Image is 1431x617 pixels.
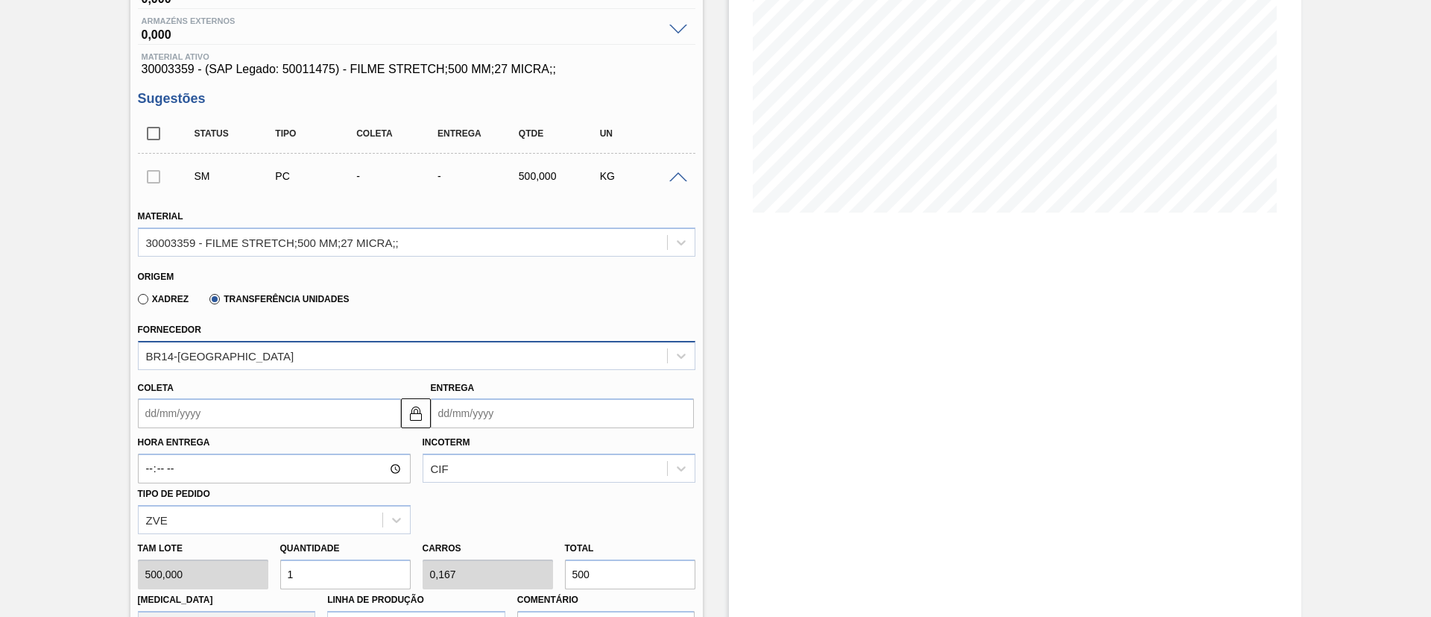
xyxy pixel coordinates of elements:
[596,128,686,139] div: UN
[353,128,443,139] div: Coleta
[401,398,431,428] button: locked
[138,325,201,335] label: Fornecedor
[209,294,349,304] label: Transferência Unidades
[138,211,183,222] label: Material
[138,272,174,282] label: Origem
[138,398,401,428] input: dd/mm/yyyy
[423,437,470,448] label: Incoterm
[280,543,340,554] label: Quantidade
[138,91,695,107] h3: Sugestões
[431,398,694,428] input: dd/mm/yyyy
[146,236,399,248] div: 30003359 - FILME STRETCH;500 MM;27 MICRA;;
[142,63,692,76] span: 30003359 - (SAP Legado: 50011475) - FILME STRETCH;500 MM;27 MICRA;;
[271,128,361,139] div: Tipo
[327,595,424,605] label: Linha de Produção
[138,538,268,560] label: Tam lote
[142,52,692,61] span: Material ativo
[271,170,361,182] div: Pedido de Compra
[431,463,449,475] div: CIF
[517,589,695,611] label: Comentário
[138,294,189,304] label: Xadrez
[138,432,411,454] label: Hora Entrega
[431,383,475,393] label: Entrega
[515,128,605,139] div: Qtde
[138,489,210,499] label: Tipo de pedido
[191,128,281,139] div: Status
[138,383,174,393] label: Coleta
[423,543,461,554] label: Carros
[138,595,213,605] label: [MEDICAL_DATA]
[146,513,168,526] div: ZVE
[434,170,524,182] div: -
[515,170,605,182] div: 500,000
[353,170,443,182] div: -
[191,170,281,182] div: Sugestão Manual
[596,170,686,182] div: KG
[434,128,524,139] div: Entrega
[142,16,662,25] span: Armazéns externos
[146,349,294,362] div: BR14-[GEOGRAPHIC_DATA]
[142,25,662,40] span: 0,000
[565,543,594,554] label: Total
[407,404,425,422] img: locked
